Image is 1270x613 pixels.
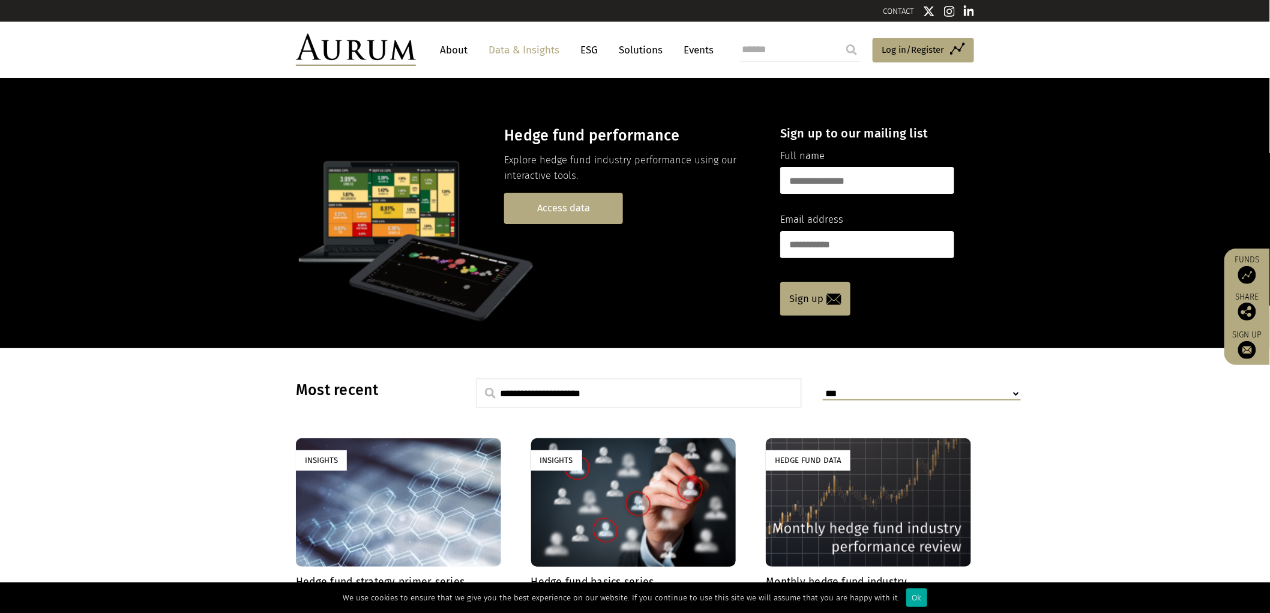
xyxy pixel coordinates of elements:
a: Sign up [780,282,850,316]
a: ESG [574,39,604,61]
div: Hedge Fund Data [766,450,850,470]
a: CONTACT [883,7,914,16]
h4: Hedge fund basics series [531,576,736,588]
img: search.svg [485,388,496,399]
p: Explore hedge fund industry performance using our interactive tools. [504,152,759,184]
input: Submit [840,38,864,62]
label: Full name [780,148,825,164]
a: Sign up [1230,330,1264,359]
h4: Monthly hedge fund industry performance review – [DATE] [766,576,971,601]
img: email-icon [826,294,841,305]
div: Insights [296,450,347,470]
label: Email address [780,212,843,228]
h4: Hedge fund strategy primer series [296,576,501,588]
img: Access Funds [1238,266,1256,284]
a: Events [678,39,714,61]
a: Data & Insights [483,39,565,61]
img: Linkedin icon [964,5,975,17]
a: About [434,39,474,61]
img: Instagram icon [944,5,955,17]
img: Share this post [1238,303,1256,321]
a: Log in/Register [873,38,974,63]
div: Ok [906,588,927,607]
a: Funds [1230,255,1264,284]
a: Solutions [613,39,669,61]
h3: Hedge fund performance [504,127,759,145]
div: Insights [531,450,582,470]
img: Twitter icon [923,5,935,17]
a: Access data [504,193,623,223]
img: Aurum [296,34,416,66]
div: Share [1230,293,1264,321]
h3: Most recent [296,381,446,399]
img: Sign up to our newsletter [1238,341,1256,359]
span: Log in/Register [882,43,944,57]
h4: Sign up to our mailing list [780,126,954,140]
